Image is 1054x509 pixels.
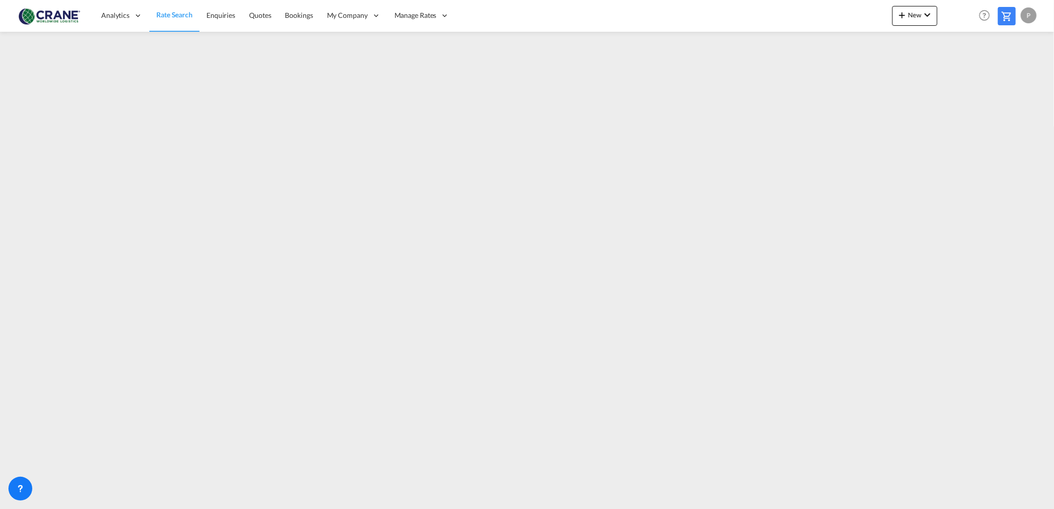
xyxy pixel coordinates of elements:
span: Help [976,7,993,24]
span: Analytics [101,10,130,20]
span: Enquiries [206,11,235,19]
span: Quotes [249,11,271,19]
div: P [1021,7,1037,23]
md-icon: icon-chevron-down [922,9,933,21]
span: Manage Rates [395,10,437,20]
span: Bookings [285,11,313,19]
span: Rate Search [156,10,193,19]
img: 374de710c13411efa3da03fd754f1635.jpg [15,4,82,27]
button: icon-plus 400-fgNewicon-chevron-down [892,6,937,26]
div: Help [976,7,998,25]
md-icon: icon-plus 400-fg [896,9,908,21]
span: New [896,11,933,19]
span: My Company [327,10,368,20]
